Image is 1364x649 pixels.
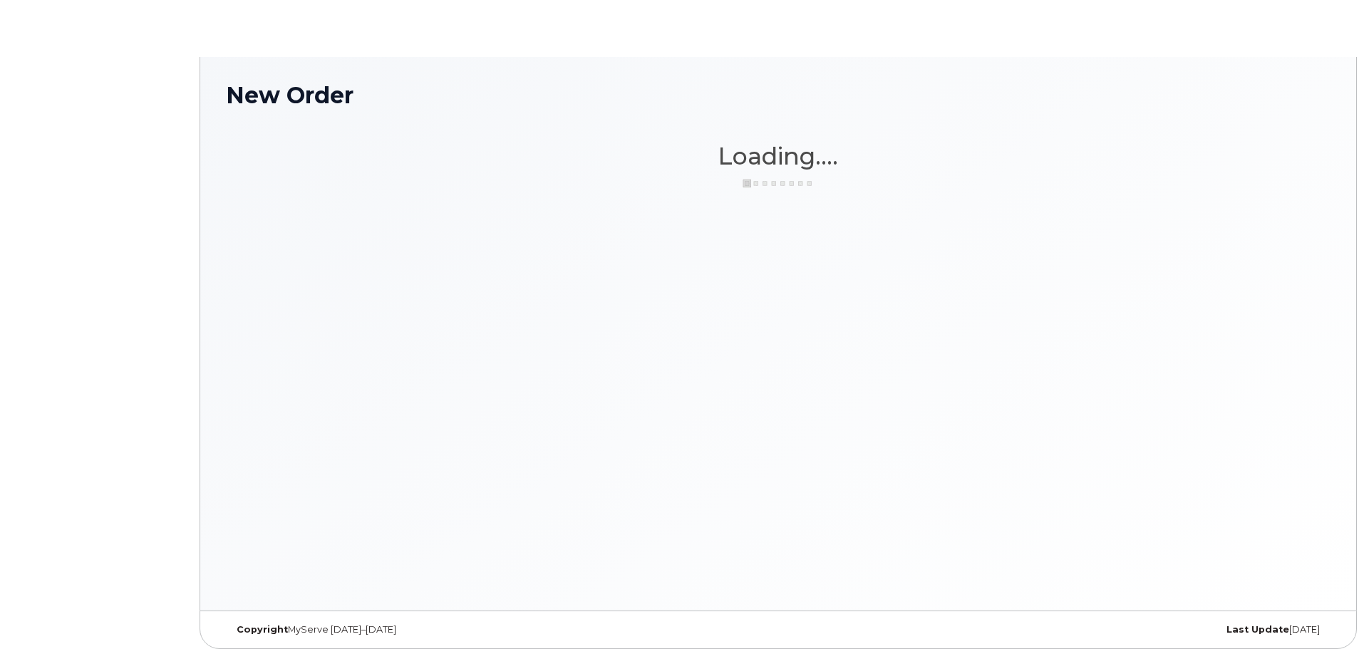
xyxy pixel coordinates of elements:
div: MyServe [DATE]–[DATE] [226,624,594,635]
strong: Copyright [237,624,288,635]
h1: Loading.... [226,143,1331,169]
h1: New Order [226,83,1331,108]
strong: Last Update [1226,624,1289,635]
div: [DATE] [962,624,1331,635]
img: ajax-loader-3a6953c30dc77f0bf724df975f13086db4f4c1262e45940f03d1251963f1bf2e.gif [743,178,814,189]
